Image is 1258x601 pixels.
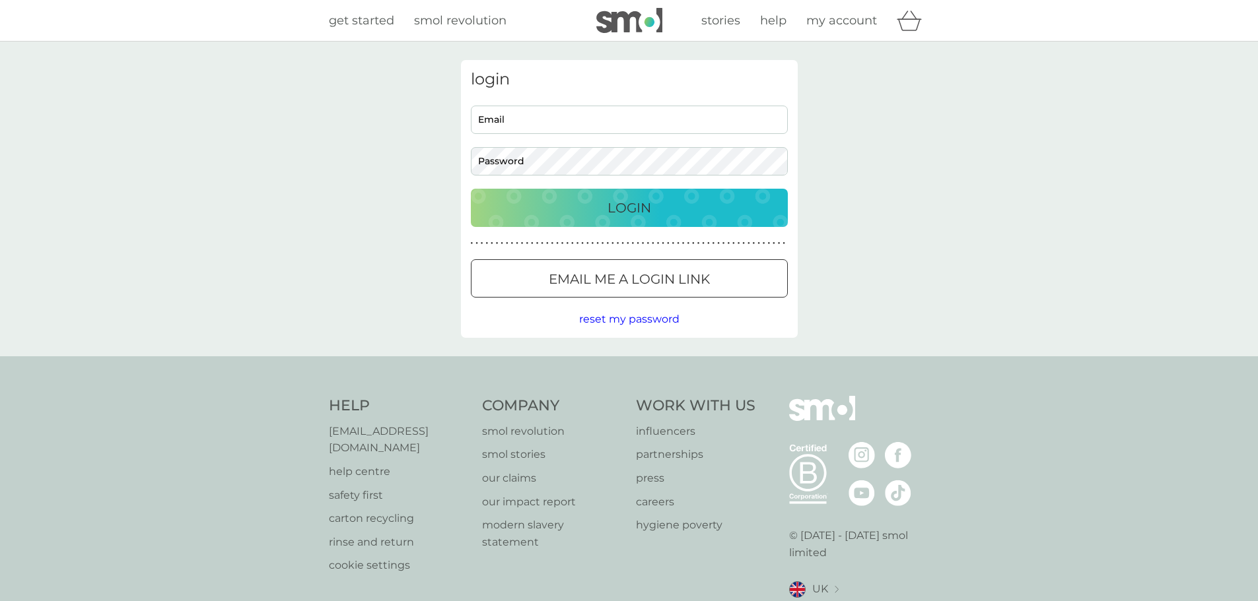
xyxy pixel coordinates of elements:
[606,240,609,247] p: ●
[636,493,755,511] a: careers
[642,240,645,247] p: ●
[617,240,619,247] p: ●
[767,240,770,247] p: ●
[727,240,730,247] p: ●
[778,240,781,247] p: ●
[738,240,740,247] p: ●
[549,269,710,290] p: Email me a login link
[806,11,877,30] a: my account
[789,527,930,561] p: © [DATE] - [DATE] smol limited
[481,240,483,247] p: ●
[592,240,594,247] p: ●
[329,463,470,480] p: help centre
[763,240,765,247] p: ●
[760,13,786,28] span: help
[485,240,488,247] p: ●
[536,240,539,247] p: ●
[849,480,875,506] img: visit the smol Youtube page
[516,240,518,247] p: ●
[329,423,470,457] a: [EMAIL_ADDRESS][DOMAIN_NAME]
[581,240,584,247] p: ●
[637,240,639,247] p: ●
[329,396,470,416] h4: Help
[482,493,623,511] a: our impact report
[471,259,788,298] button: Email me a login link
[329,11,394,30] a: get started
[526,240,528,247] p: ●
[722,240,725,247] p: ●
[501,240,503,247] p: ●
[414,11,507,30] a: smol revolution
[556,240,559,247] p: ●
[586,240,589,247] p: ●
[701,11,740,30] a: stories
[748,240,750,247] p: ●
[561,240,564,247] p: ●
[636,470,755,487] a: press
[897,7,930,34] div: basket
[789,581,806,598] img: UK flag
[662,240,664,247] p: ●
[636,517,755,534] a: hygiene poverty
[701,13,740,28] span: stories
[636,446,755,463] a: partnerships
[632,240,635,247] p: ●
[732,240,735,247] p: ●
[482,446,623,463] a: smol stories
[602,240,604,247] p: ●
[636,423,755,440] a: influencers
[496,240,499,247] p: ●
[475,240,478,247] p: ●
[621,240,624,247] p: ●
[783,240,785,247] p: ●
[482,396,623,416] h4: Company
[789,396,855,441] img: smol
[546,240,549,247] p: ●
[885,442,911,468] img: visit the smol Facebook page
[329,487,470,504] a: safety first
[760,11,786,30] a: help
[757,240,760,247] p: ●
[577,240,579,247] p: ●
[329,534,470,551] a: rinse and return
[329,510,470,527] a: carton recycling
[773,240,775,247] p: ●
[608,197,651,218] p: Login
[329,557,470,574] a: cookie settings
[491,240,493,247] p: ●
[521,240,524,247] p: ●
[849,442,875,468] img: visit the smol Instagram page
[482,517,623,550] a: modern slavery statement
[471,189,788,227] button: Login
[414,13,507,28] span: smol revolution
[566,240,569,247] p: ●
[579,313,680,325] span: reset my password
[482,423,623,440] a: smol revolution
[677,240,680,247] p: ●
[835,586,839,593] img: select a new location
[551,240,554,247] p: ●
[482,470,623,487] a: our claims
[713,240,715,247] p: ●
[596,8,662,33] img: smol
[885,480,911,506] img: visit the smol Tiktok page
[471,70,788,89] h3: login
[717,240,720,247] p: ●
[329,13,394,28] span: get started
[672,240,675,247] p: ●
[806,13,877,28] span: my account
[812,581,828,598] span: UK
[511,240,514,247] p: ●
[707,240,710,247] p: ●
[667,240,670,247] p: ●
